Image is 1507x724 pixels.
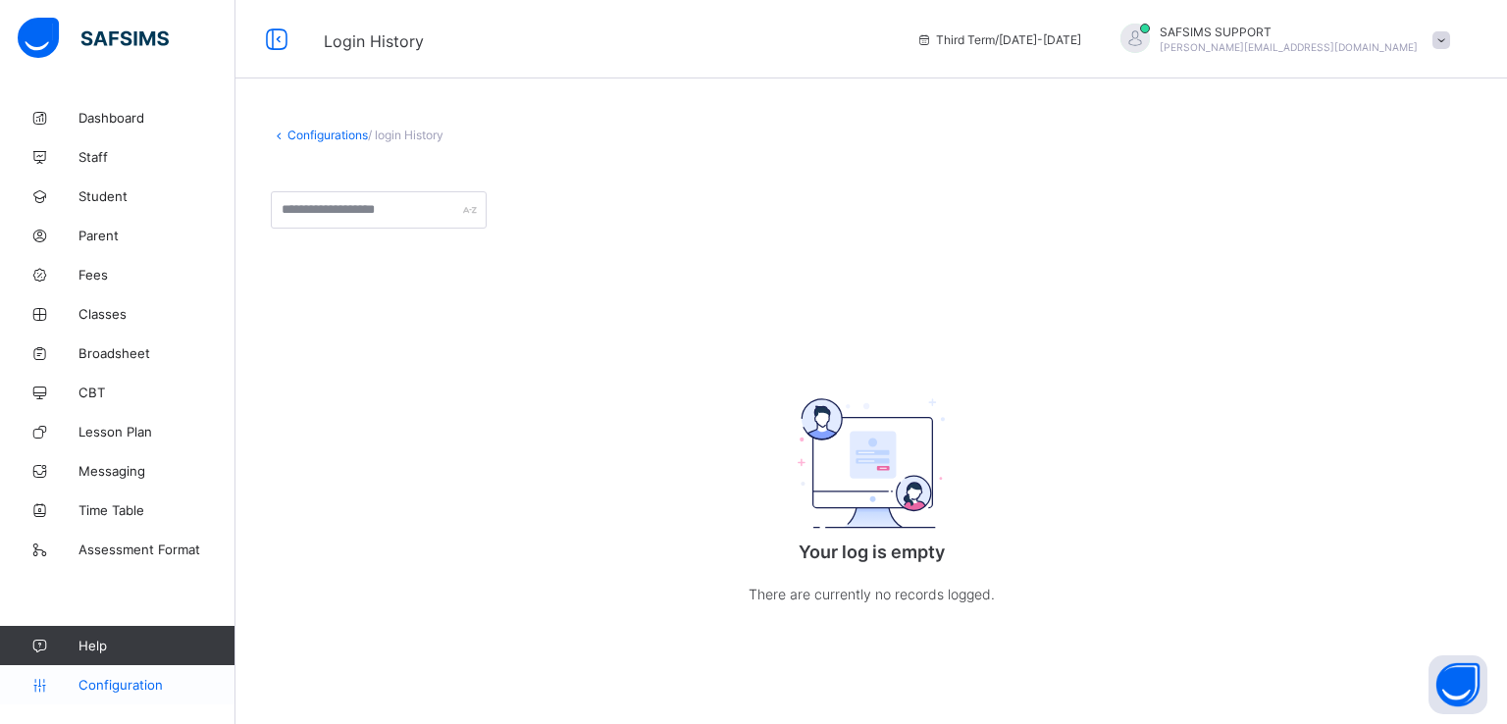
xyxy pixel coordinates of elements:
span: Fees [78,267,235,283]
span: Classes [78,306,235,322]
span: Dashboard [78,110,235,126]
span: Student [78,188,235,204]
span: SAFSIMS SUPPORT [1160,25,1418,39]
span: Assessment Format [78,542,235,557]
div: Your log is empty [675,343,1067,646]
span: Configuration [78,677,234,693]
p: Your log is empty [675,542,1067,562]
span: Broadsheet [78,345,235,361]
span: Help [78,638,234,653]
span: [PERSON_NAME][EMAIL_ADDRESS][DOMAIN_NAME] [1160,41,1418,53]
span: Login History [324,31,424,51]
span: CBT [78,385,235,400]
button: Open asap [1429,655,1487,714]
img: safsims [18,18,169,59]
a: Configurations [287,128,368,142]
div: SAFSIMSSUPPORT [1101,24,1460,56]
span: Staff [78,149,235,165]
span: Parent [78,228,235,243]
span: Time Table [78,502,235,518]
p: There are currently no records logged. [675,582,1067,606]
img: login-history.a1cf966fda32baa5b3b31c495965668f.svg [798,397,945,529]
span: Messaging [78,463,235,479]
span: session/term information [916,32,1081,47]
span: Lesson Plan [78,424,235,440]
span: / login History [368,128,443,142]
